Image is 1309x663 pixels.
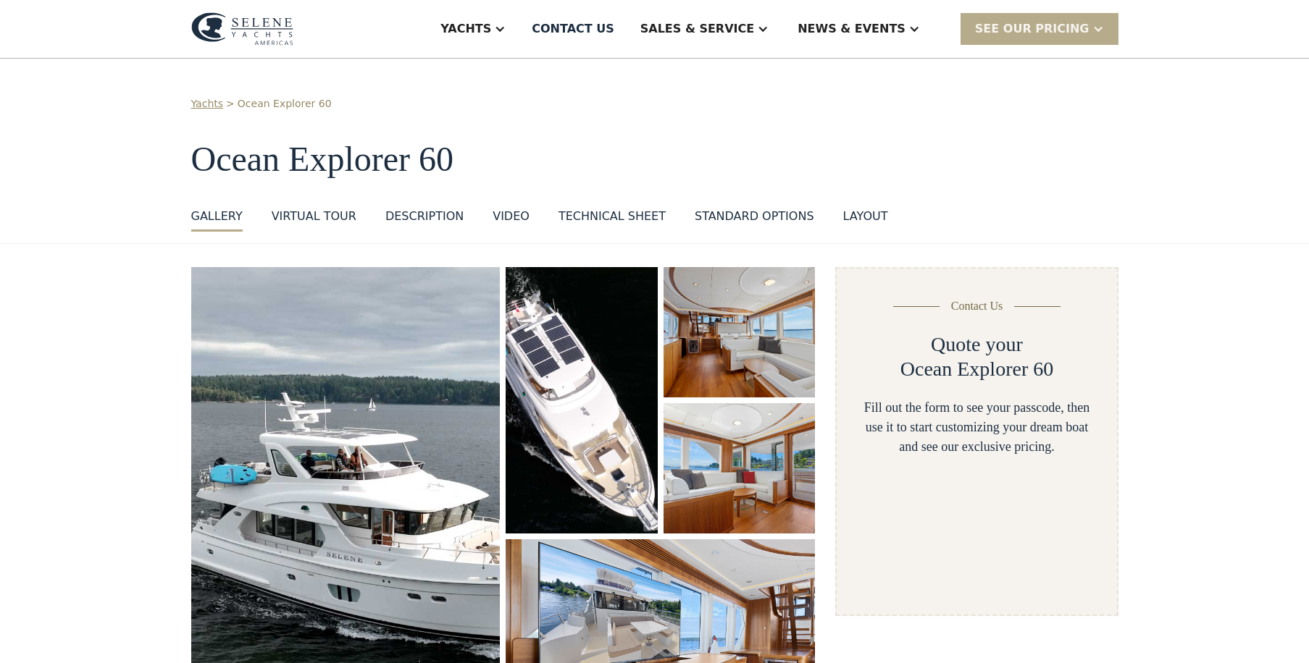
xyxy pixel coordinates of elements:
[640,20,754,38] div: Sales & Service
[238,96,332,111] a: Ocean Explorer 60
[900,357,1053,381] h2: Ocean Explorer 60
[385,208,464,225] div: DESCRIPTION
[191,12,293,46] img: logo
[272,208,356,232] a: VIRTUAL TOUR
[272,208,356,225] div: VIRTUAL TOUR
[191,208,243,232] a: GALLERY
[493,208,530,232] a: VIDEO
[835,267,1118,616] form: Yacht Detail Page form
[860,398,1093,457] div: Fill out the form to see your passcode, then use it to start customizing your dream boat and see ...
[695,208,814,225] div: standard options
[961,13,1118,44] div: SEE Our Pricing
[559,208,666,232] a: Technical sheet
[385,208,464,232] a: DESCRIPTION
[664,267,816,397] a: open lightbox
[951,297,1003,315] div: Contact Us
[440,20,491,38] div: Yachts
[975,20,1090,38] div: SEE Our Pricing
[843,208,888,225] div: layout
[506,267,657,533] a: open lightbox
[532,20,614,38] div: Contact US
[493,208,530,225] div: VIDEO
[695,208,814,232] a: standard options
[798,20,906,38] div: News & EVENTS
[559,208,666,225] div: Technical sheet
[191,140,1118,179] h1: Ocean Explorer 60
[191,96,224,111] a: Yachts
[843,208,888,232] a: layout
[664,403,816,533] a: open lightbox
[191,208,243,225] div: GALLERY
[226,96,235,111] div: >
[860,477,1093,586] iframe: Form 1
[931,332,1023,357] h2: Quote your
